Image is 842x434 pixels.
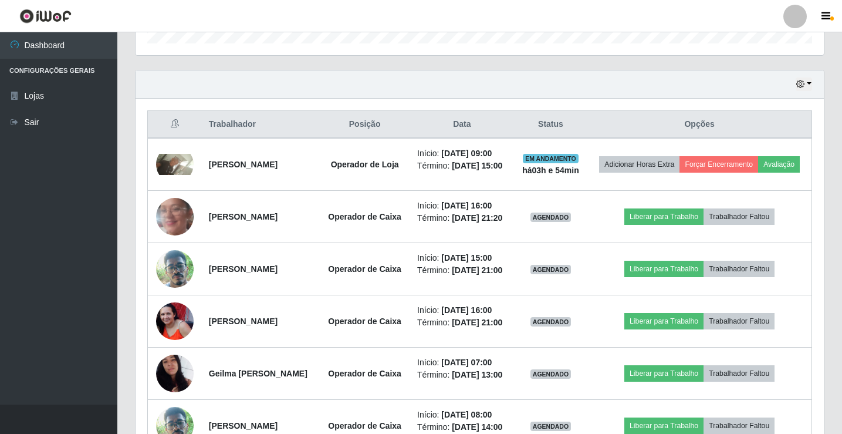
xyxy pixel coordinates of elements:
strong: Operador de Loja [331,160,399,169]
img: 1699231984036.jpeg [156,340,194,407]
img: 1743338839822.jpeg [156,302,194,340]
li: Término: [417,317,507,329]
button: Liberar para Trabalho [624,261,704,277]
button: Forçar Encerramento [679,156,758,173]
strong: [PERSON_NAME] [209,160,278,169]
strong: Operador de Caixa [328,421,401,430]
li: Término: [417,421,507,433]
strong: Geilma [PERSON_NAME] [209,369,307,378]
button: Trabalhador Faltou [704,261,775,277]
strong: [PERSON_NAME] [209,264,278,274]
time: [DATE] 09:00 [441,149,492,158]
button: Avaliação [758,156,800,173]
button: Liberar para Trabalho [624,208,704,225]
button: Trabalhador Faltou [704,208,775,225]
strong: [PERSON_NAME] [209,317,278,326]
strong: Operador de Caixa [328,212,401,221]
li: Término: [417,160,507,172]
strong: há 03 h e 54 min [522,166,579,175]
strong: Operador de Caixa [328,317,401,326]
span: AGENDADO [530,422,572,431]
button: Adicionar Horas Extra [599,156,679,173]
li: Início: [417,304,507,317]
th: Data [410,111,514,139]
img: 1757146664616.jpeg [156,154,194,175]
li: Término: [417,264,507,277]
button: Liberar para Trabalho [624,365,704,382]
th: Status [514,111,588,139]
button: Liberar para Trabalho [624,418,704,434]
strong: Operador de Caixa [328,369,401,378]
strong: [PERSON_NAME] [209,421,278,430]
li: Início: [417,356,507,369]
th: Posição [319,111,410,139]
th: Trabalhador [202,111,319,139]
span: AGENDADO [530,213,572,222]
time: [DATE] 15:00 [441,253,492,263]
time: [DATE] 16:00 [441,201,492,210]
time: [DATE] 15:00 [452,161,502,170]
time: [DATE] 13:00 [452,370,502,379]
time: [DATE] 14:00 [452,422,502,432]
li: Início: [417,409,507,421]
button: Trabalhador Faltou [704,418,775,434]
li: Término: [417,212,507,224]
button: Trabalhador Faltou [704,313,775,329]
strong: [PERSON_NAME] [209,212,278,221]
span: EM ANDAMENTO [523,154,579,163]
strong: Operador de Caixa [328,264,401,274]
span: AGENDADO [530,369,572,379]
li: Início: [417,147,507,160]
th: Opções [587,111,811,139]
img: 1744402727392.jpeg [156,175,194,258]
img: 1640630559567.jpeg [156,235,194,302]
li: Início: [417,252,507,264]
span: AGENDADO [530,265,572,274]
time: [DATE] 08:00 [441,410,492,419]
time: [DATE] 21:00 [452,265,502,275]
time: [DATE] 21:20 [452,213,502,223]
time: [DATE] 07:00 [441,358,492,367]
time: [DATE] 21:00 [452,318,502,327]
button: Trabalhador Faltou [704,365,775,382]
img: CoreUI Logo [19,9,72,23]
time: [DATE] 16:00 [441,305,492,315]
li: Início: [417,200,507,212]
li: Término: [417,369,507,381]
button: Liberar para Trabalho [624,313,704,329]
span: AGENDADO [530,317,572,327]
